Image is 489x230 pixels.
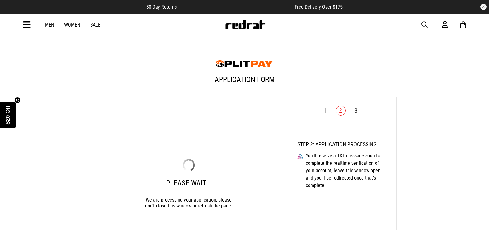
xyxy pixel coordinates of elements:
[225,20,266,29] img: Redrat logo
[90,22,100,28] a: Sale
[303,152,384,189] div: You'll receive a TXT message soon to complete the realtime verification of your account, leave th...
[64,22,80,28] a: Women
[297,141,384,147] h2: STEP 2: Application Processing
[142,188,235,209] div: We are processing your application, please don't close this window or refresh the page.
[93,70,397,94] h1: Application Form
[189,4,282,10] iframe: Customer reviews powered by Trustpilot
[295,4,343,10] span: Free Delivery Over $175
[166,178,211,188] div: Please Wait...
[323,107,327,114] a: 1
[182,158,196,172] img: loading
[14,97,20,103] button: Close teaser
[45,22,54,28] a: Men
[146,4,177,10] span: 30 Day Returns
[354,107,358,114] a: 3
[5,105,11,124] span: $20 Off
